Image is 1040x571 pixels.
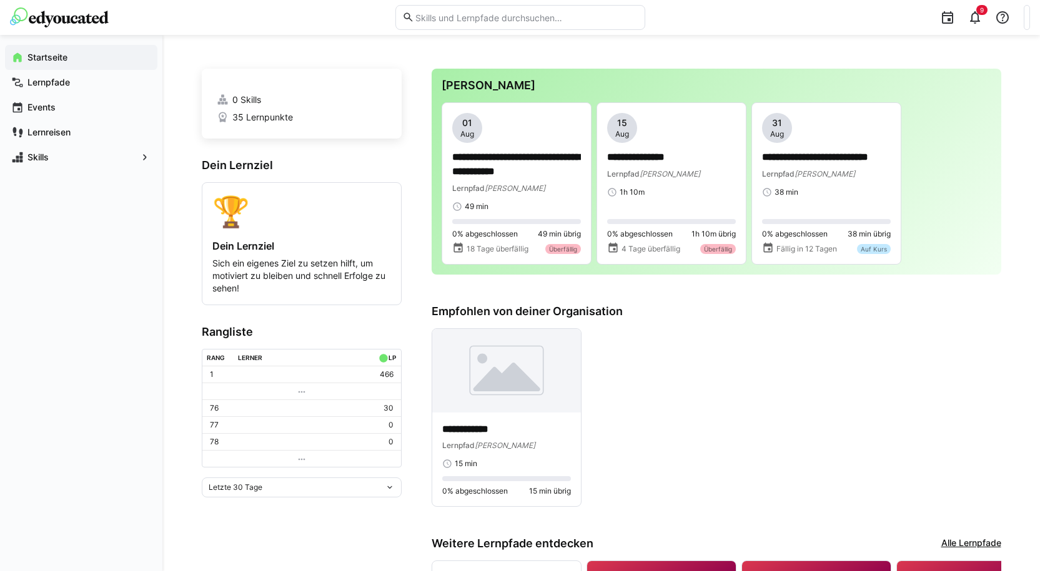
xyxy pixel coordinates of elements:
span: 01 [462,117,472,129]
div: Auf Kurs [857,244,891,254]
span: Aug [770,129,784,139]
h3: [PERSON_NAME] [442,79,991,92]
p: 78 [210,437,219,447]
span: Lernpfad [607,169,640,178]
span: 1h 10m übrig [691,229,736,239]
p: 76 [210,403,219,413]
span: [PERSON_NAME] [485,183,545,193]
span: 1h 10m [620,187,645,197]
span: 18 Tage überfällig [467,244,528,254]
span: [PERSON_NAME] [640,169,700,178]
img: image [432,329,581,412]
span: Lernpfad [442,441,475,450]
div: Überfällig [700,244,736,254]
p: 30 [384,403,394,413]
span: 49 min übrig [538,229,581,239]
span: Lernpfad [452,183,485,193]
span: 15 [617,117,627,129]
span: Letzte 30 Tage [209,482,262,492]
span: [PERSON_NAME] [475,441,535,450]
a: 0 Skills [217,94,387,106]
p: 77 [210,420,219,430]
span: 38 min [775,187,798,197]
h3: Rangliste [202,325,402,339]
span: 15 min [455,459,477,469]
p: 1 [210,369,214,379]
input: Skills und Lernpfade durchsuchen… [414,12,638,23]
div: Rang [207,354,225,361]
span: 35 Lernpunkte [232,111,293,124]
span: 0% abgeschlossen [607,229,673,239]
p: 466 [380,369,394,379]
div: Überfällig [545,244,581,254]
span: 9 [980,6,984,14]
span: Aug [460,129,474,139]
p: 0 [389,437,394,447]
a: Alle Lernpfade [941,537,1001,550]
h3: Weitere Lernpfade entdecken [432,537,593,550]
p: Sich ein eigenes Ziel zu setzen hilft, um motiviert zu bleiben und schnell Erfolge zu sehen! [212,257,391,295]
span: Fällig in 12 Tagen [776,244,837,254]
span: 31 [772,117,782,129]
span: 0% abgeschlossen [442,486,508,496]
div: 🏆 [212,193,391,230]
span: 4 Tage überfällig [622,244,680,254]
h3: Empfohlen von deiner Organisation [432,305,1001,318]
p: 0 [389,420,394,430]
span: 0% abgeschlossen [762,229,828,239]
h3: Dein Lernziel [202,159,402,172]
span: 38 min übrig [848,229,891,239]
span: Lernpfad [762,169,795,178]
span: [PERSON_NAME] [795,169,855,178]
span: Aug [615,129,629,139]
span: 49 min [465,202,488,212]
div: Lerner [238,354,262,361]
div: LP [389,354,396,361]
h4: Dein Lernziel [212,240,391,252]
span: 0% abgeschlossen [452,229,518,239]
span: 15 min übrig [529,486,571,496]
span: 0 Skills [232,94,261,106]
